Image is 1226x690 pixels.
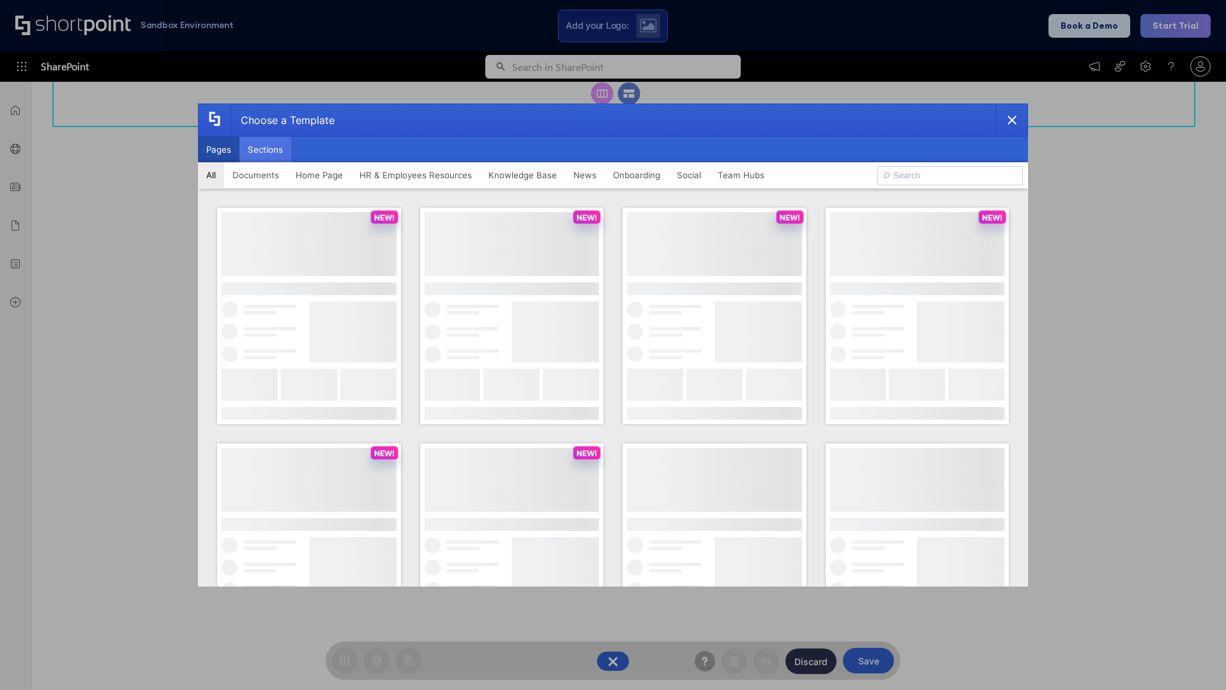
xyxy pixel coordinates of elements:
button: All [198,162,224,188]
button: Documents [224,162,287,188]
input: Search [877,166,1023,185]
button: Social [669,162,709,188]
iframe: Chat Widget [996,542,1226,690]
button: Team Hubs [709,162,773,188]
button: Knowledge Base [480,162,565,188]
button: HR & Employees Resources [351,162,480,188]
p: NEW! [577,448,597,458]
p: NEW! [780,213,800,222]
button: News [565,162,605,188]
button: Home Page [287,162,351,188]
p: NEW! [982,213,1003,222]
p: NEW! [374,213,395,222]
div: Choose a Template [231,104,335,136]
button: Sections [239,137,291,162]
p: NEW! [374,448,395,458]
p: NEW! [577,213,597,222]
button: Pages [198,137,239,162]
div: template selector [198,103,1028,586]
button: Onboarding [605,162,669,188]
